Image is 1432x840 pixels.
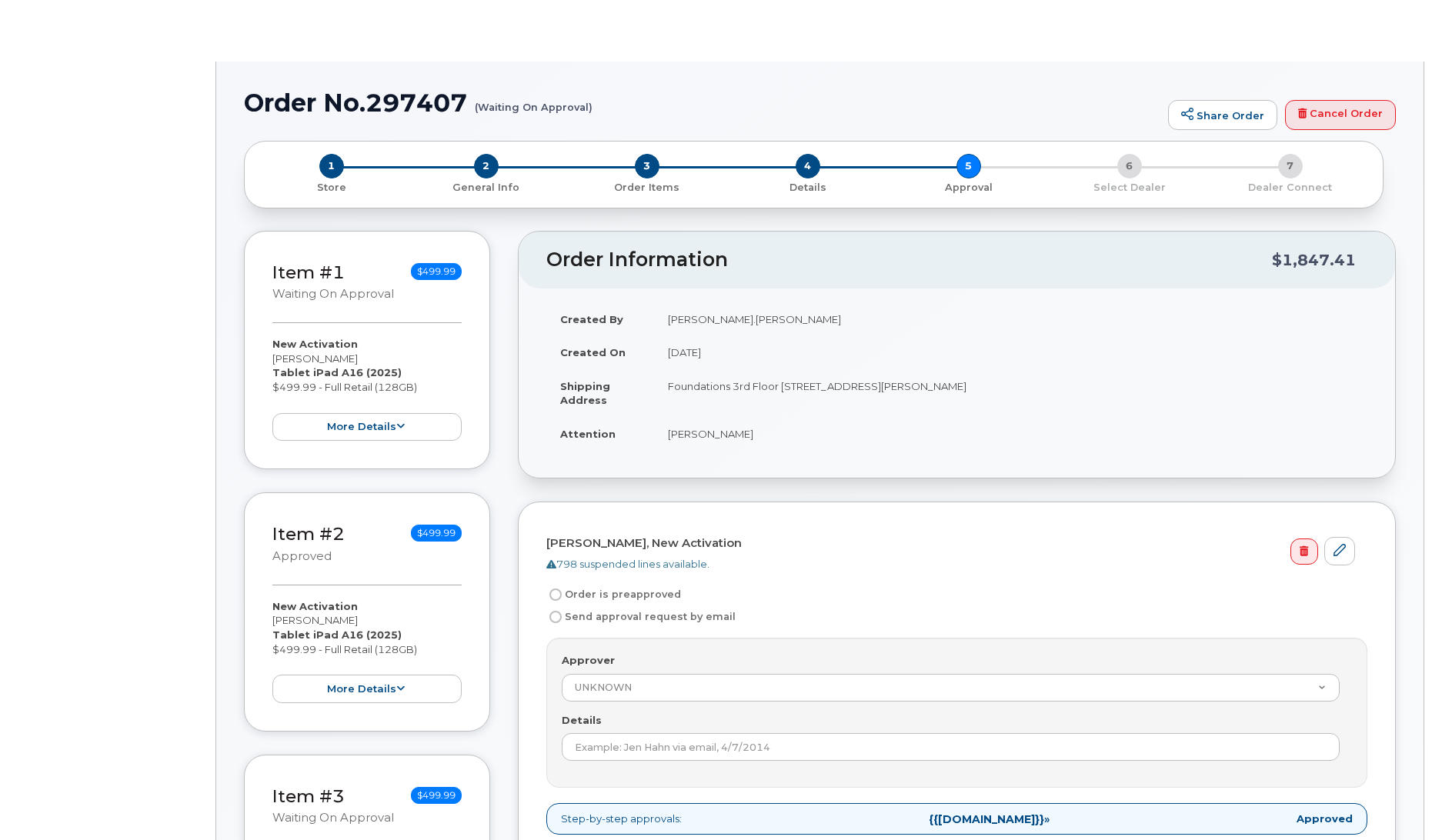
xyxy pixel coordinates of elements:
[272,549,332,563] small: approved
[654,417,1367,451] td: [PERSON_NAME]
[1285,100,1396,131] a: Cancel Order
[272,337,462,441] div: [PERSON_NAME] $499.99 - Full Retail (128GB)
[272,262,345,283] a: Item #1
[560,346,626,358] strong: Created On
[411,787,462,804] span: $499.99
[546,557,1355,572] div: 798 suspended lines available.
[560,428,616,440] strong: Attention
[1168,100,1277,131] a: Share Order
[560,313,623,325] strong: Created By
[572,181,721,195] p: Order Items
[654,335,1367,369] td: [DATE]
[1272,245,1356,275] div: $1,847.41
[566,178,727,195] a: 3 Order Items
[272,628,402,641] strong: Tablet iPad A16 (2025)
[929,812,1044,826] strong: {{[DOMAIN_NAME]}}
[244,89,1160,116] h1: Order No.297407
[272,523,345,545] a: Item #2
[475,89,592,113] small: (Waiting On Approval)
[796,154,820,178] span: 4
[272,675,462,703] button: more details
[474,154,499,178] span: 2
[562,653,615,668] label: Approver
[733,181,882,195] p: Details
[412,181,560,195] p: General Info
[549,611,562,623] input: Send approval request by email
[272,338,358,350] strong: New Activation
[654,369,1367,417] td: Foundations 3rd Floor [STREET_ADDRESS][PERSON_NAME]
[406,178,566,195] a: 2 General Info
[546,249,1272,271] h2: Order Information
[272,811,394,825] small: Waiting On Approval
[272,785,345,807] a: Item #3
[272,599,462,703] div: [PERSON_NAME] $499.99 - Full Retail (128GB)
[272,600,358,612] strong: New Activation
[272,413,462,442] button: more details
[546,803,1367,835] p: Step-by-step approvals:
[560,380,610,407] strong: Shipping Address
[546,537,1355,550] h4: [PERSON_NAME], New Activation
[546,585,681,604] label: Order is preapproved
[635,154,659,178] span: 3
[411,525,462,542] span: $499.99
[319,154,344,178] span: 1
[562,733,1340,761] input: Example: Jen Hahn via email, 4/7/2014
[257,178,406,195] a: 1 Store
[727,178,888,195] a: 4 Details
[272,287,394,301] small: Waiting On Approval
[263,181,399,195] p: Store
[654,302,1367,336] td: [PERSON_NAME].[PERSON_NAME]
[562,713,602,728] label: Details
[1297,812,1353,826] strong: Approved
[549,588,562,601] input: Order is preapproved
[411,263,462,280] span: $499.99
[929,814,1050,825] span: »
[546,608,736,626] label: Send approval request by email
[272,366,402,378] strong: Tablet iPad A16 (2025)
